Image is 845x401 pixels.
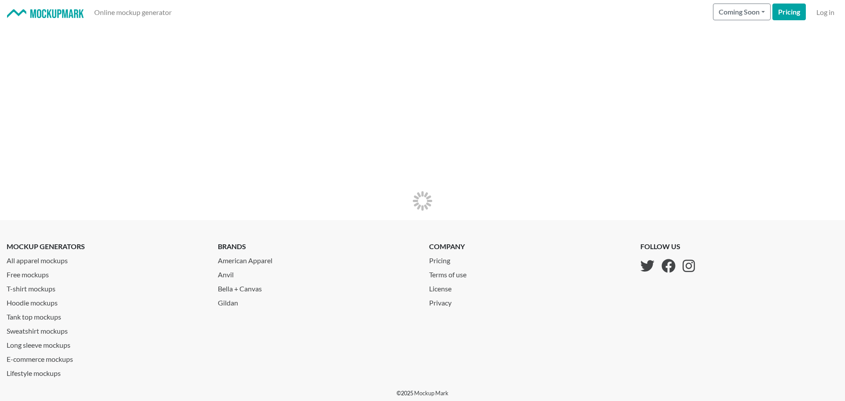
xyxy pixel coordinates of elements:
a: E-commerce mockups [7,350,205,364]
a: American Apparel [218,252,416,266]
a: Long sleeve mockups [7,336,205,350]
a: Anvil [218,266,416,280]
a: Free mockups [7,266,205,280]
a: Pricing [429,252,474,266]
a: Hoodie mockups [7,294,205,308]
a: Gildan [218,294,416,308]
a: License [429,280,474,294]
a: Lifestyle mockups [7,364,205,379]
a: Log in [813,4,838,21]
p: follow us [640,241,695,252]
p: brands [218,241,416,252]
a: Sweatshirt mockups [7,322,205,336]
a: All apparel mockups [7,252,205,266]
a: Online mockup generator [91,4,175,21]
p: company [429,241,474,252]
p: © 2025 [397,389,448,397]
a: Terms of use [429,266,474,280]
button: Coming Soon [713,4,771,20]
a: Pricing [772,4,806,20]
a: Mockup Mark [414,390,448,397]
a: T-shirt mockups [7,280,205,294]
img: Mockup Mark [7,9,84,18]
a: Tank top mockups [7,308,205,322]
a: Bella + Canvas [218,280,416,294]
p: mockup generators [7,241,205,252]
a: Privacy [429,294,474,308]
